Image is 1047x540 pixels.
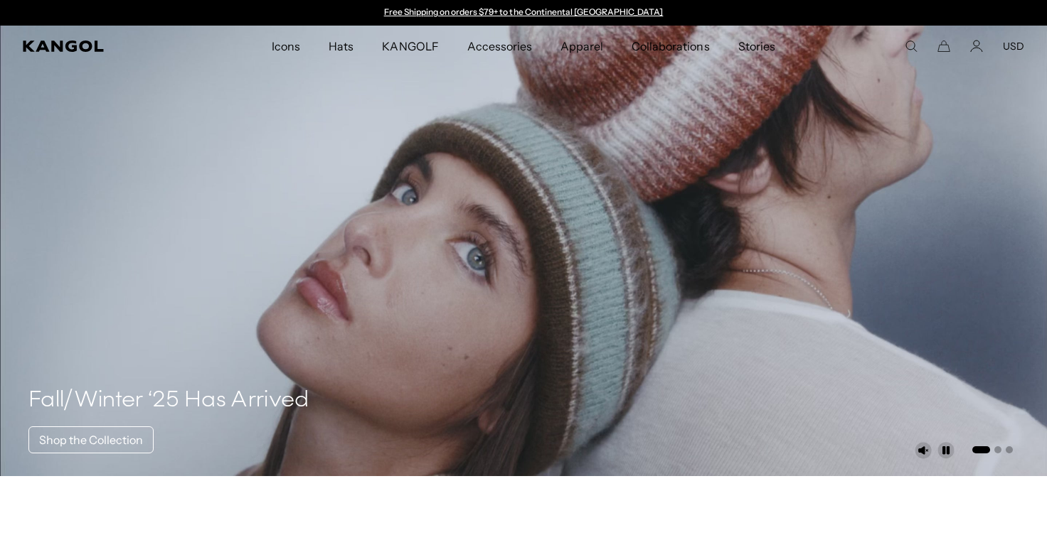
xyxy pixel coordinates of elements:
[384,6,664,17] a: Free Shipping on orders $79+ to the Continental [GEOGRAPHIC_DATA]
[915,442,932,459] button: Unmute
[994,446,1001,453] button: Go to slide 2
[632,26,709,67] span: Collaborations
[546,26,617,67] a: Apparel
[972,446,990,453] button: Go to slide 1
[28,387,309,415] h4: Fall/Winter ‘25 Has Arrived
[937,442,955,459] button: Pause
[272,26,300,67] span: Icons
[28,426,154,453] a: Shop the Collection
[970,40,983,53] a: Account
[617,26,723,67] a: Collaborations
[368,26,452,67] a: KANGOLF
[23,40,179,52] a: Kangol
[971,443,1013,455] ul: Select a slide to show
[1003,40,1024,53] button: USD
[467,26,532,67] span: Accessories
[377,7,670,18] div: Announcement
[738,26,775,67] span: Stories
[1006,446,1013,453] button: Go to slide 3
[314,26,368,67] a: Hats
[377,7,670,18] slideshow-component: Announcement bar
[329,26,354,67] span: Hats
[724,26,790,67] a: Stories
[905,40,918,53] summary: Search here
[560,26,603,67] span: Apparel
[937,40,950,53] button: Cart
[382,26,438,67] span: KANGOLF
[453,26,546,67] a: Accessories
[377,7,670,18] div: 1 of 2
[257,26,314,67] a: Icons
